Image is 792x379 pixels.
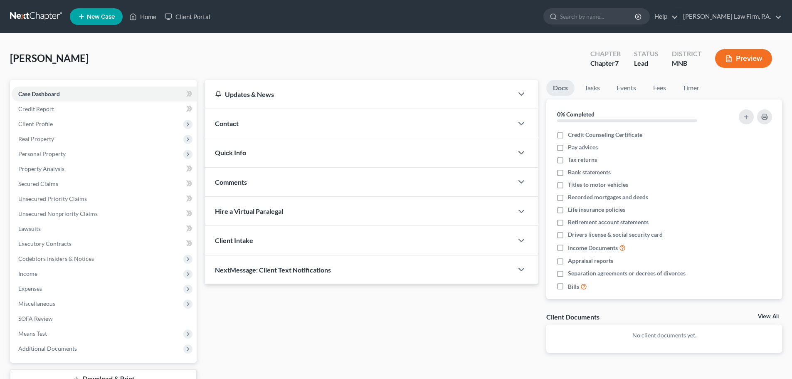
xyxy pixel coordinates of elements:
[18,300,55,307] span: Miscellaneous
[568,193,648,201] span: Recorded mortgages and deeds
[12,102,197,116] a: Credit Report
[18,225,41,232] span: Lawsuits
[215,207,283,215] span: Hire a Virtual Paralegal
[568,244,618,252] span: Income Documents
[634,49,659,59] div: Status
[590,59,621,68] div: Chapter
[18,285,42,292] span: Expenses
[215,266,331,274] span: NextMessage: Client Text Notifications
[546,312,600,321] div: Client Documents
[568,206,625,214] span: Life insurance policies
[12,236,197,251] a: Executory Contracts
[12,87,197,102] a: Case Dashboard
[12,206,197,221] a: Unsecured Nonpriority Claims
[615,59,619,67] span: 7
[568,168,611,176] span: Bank statements
[568,143,598,151] span: Pay advices
[215,90,503,99] div: Updates & News
[12,311,197,326] a: SOFA Review
[18,150,66,157] span: Personal Property
[18,210,98,217] span: Unsecured Nonpriority Claims
[568,257,613,265] span: Appraisal reports
[578,80,607,96] a: Tasks
[18,270,37,277] span: Income
[12,161,197,176] a: Property Analysis
[650,9,678,24] a: Help
[715,49,772,68] button: Preview
[568,269,686,277] span: Separation agreements or decrees of divorces
[18,255,94,262] span: Codebtors Insiders & Notices
[18,180,58,187] span: Secured Claims
[215,149,246,156] span: Quick Info
[568,131,642,139] span: Credit Counseling Certificate
[215,236,253,244] span: Client Intake
[215,178,247,186] span: Comments
[676,80,706,96] a: Timer
[546,80,575,96] a: Docs
[160,9,215,24] a: Client Portal
[18,315,53,322] span: SOFA Review
[18,240,72,247] span: Executory Contracts
[568,156,597,164] span: Tax returns
[610,80,643,96] a: Events
[12,191,197,206] a: Unsecured Priority Claims
[672,59,702,68] div: MNB
[18,165,64,172] span: Property Analysis
[672,49,702,59] div: District
[87,14,115,20] span: New Case
[634,59,659,68] div: Lead
[12,176,197,191] a: Secured Claims
[646,80,673,96] a: Fees
[568,282,579,291] span: Bills
[18,90,60,97] span: Case Dashboard
[18,330,47,337] span: Means Test
[590,49,621,59] div: Chapter
[568,230,663,239] span: Drivers license & social security card
[553,331,775,339] p: No client documents yet.
[18,345,77,352] span: Additional Documents
[18,195,87,202] span: Unsecured Priority Claims
[10,52,89,64] span: [PERSON_NAME]
[18,105,54,112] span: Credit Report
[568,181,628,189] span: Titles to motor vehicles
[679,9,782,24] a: [PERSON_NAME] Law Firm, P.A.
[12,221,197,236] a: Lawsuits
[568,218,649,226] span: Retirement account statements
[18,120,53,127] span: Client Profile
[560,9,636,24] input: Search by name...
[557,111,595,118] strong: 0% Completed
[18,135,54,142] span: Real Property
[215,119,239,127] span: Contact
[125,9,160,24] a: Home
[758,314,779,320] a: View All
